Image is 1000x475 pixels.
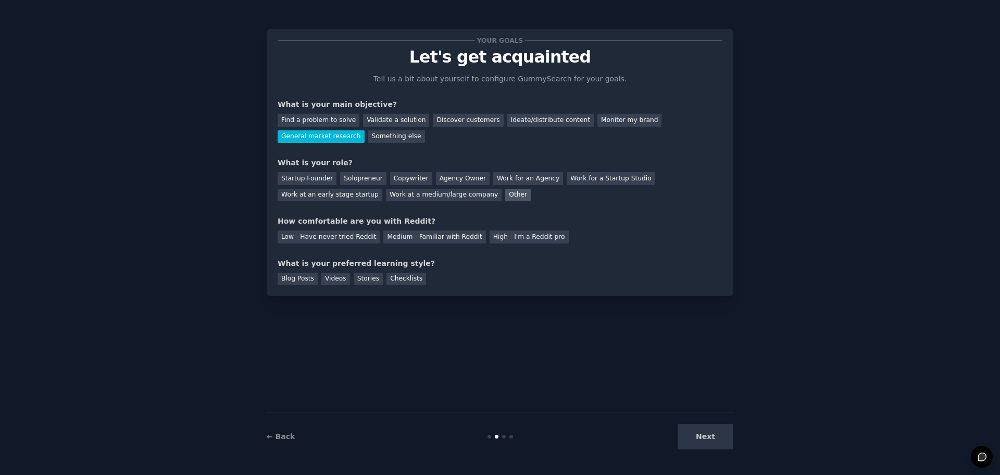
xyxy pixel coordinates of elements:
[321,273,350,286] div: Videos
[368,130,425,143] div: Something else
[278,258,722,269] div: What is your preferred learning style?
[493,172,563,185] div: Work for an Agency
[278,157,722,168] div: What is your role?
[567,172,655,185] div: Work for a Startup Studio
[386,273,426,286] div: Checklists
[507,114,594,127] div: Ideate/distribute content
[390,172,432,185] div: Copywriter
[278,189,382,202] div: Work at an early stage startup
[475,35,525,46] span: Your goals
[490,230,569,243] div: High - I'm a Reddit pro
[369,74,631,84] p: Tell us a bit about yourself to configure GummySearch for your goals.
[278,48,722,66] p: Let's get acquainted
[597,114,661,127] div: Monitor my brand
[278,230,380,243] div: Low - Have never tried Reddit
[278,172,336,185] div: Startup Founder
[386,189,502,202] div: Work at a medium/large company
[278,273,318,286] div: Blog Posts
[267,432,295,441] a: ← Back
[278,130,365,143] div: General market research
[363,114,429,127] div: Validate a solution
[433,114,503,127] div: Discover customers
[436,172,490,185] div: Agency Owner
[340,172,386,185] div: Solopreneur
[354,273,383,286] div: Stories
[278,99,722,110] div: What is your main objective?
[505,189,531,202] div: Other
[383,230,485,243] div: Medium - Familiar with Reddit
[278,216,722,227] div: How comfortable are you with Reddit?
[278,114,359,127] div: Find a problem to solve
